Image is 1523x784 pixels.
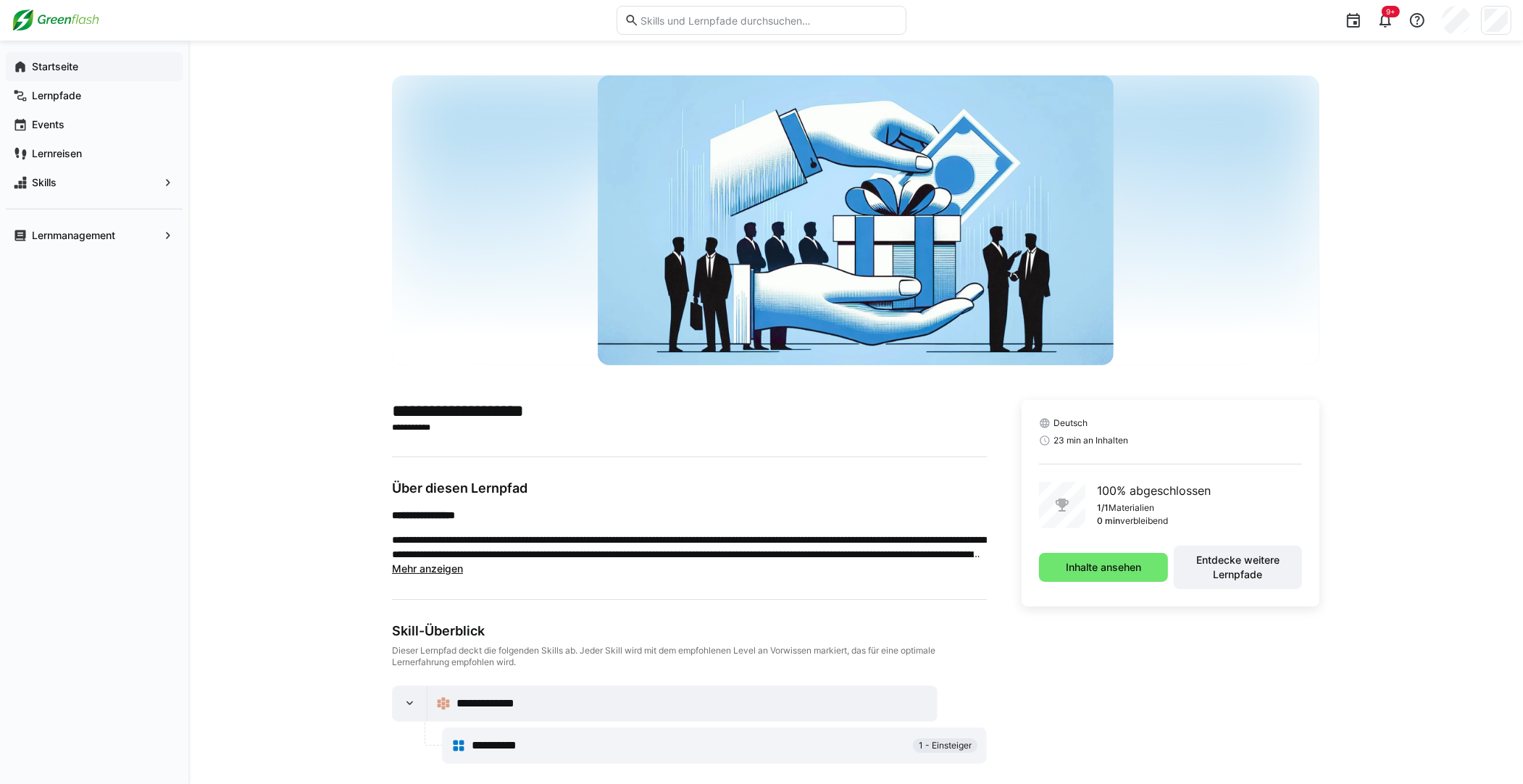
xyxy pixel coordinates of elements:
p: 1/1 [1097,502,1109,514]
span: Mehr anzeigen [392,562,463,575]
span: 1 - Einsteiger [919,740,972,751]
p: Materialien [1109,502,1154,514]
div: Dieser Lernpfad deckt die folgenden Skills ab. Jeder Skill wird mit dem empfohlenen Level an Vorw... [392,645,987,668]
span: Deutsch [1053,417,1088,429]
input: Skills und Lernpfade durchsuchen… [639,14,898,27]
p: verbleibend [1120,515,1168,527]
span: 23 min an Inhalten [1053,435,1128,446]
span: Inhalte ansehen [1064,560,1143,575]
button: Entdecke weitere Lernpfade [1174,546,1302,589]
button: Inhalte ansehen [1039,553,1167,582]
span: 9+ [1386,7,1395,16]
div: Skill-Überblick [392,623,987,639]
p: 100% abgeschlossen [1097,482,1211,499]
span: Entdecke weitere Lernpfade [1181,553,1295,582]
p: 0 min [1097,515,1120,527]
h3: Über diesen Lernpfad [392,480,987,496]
